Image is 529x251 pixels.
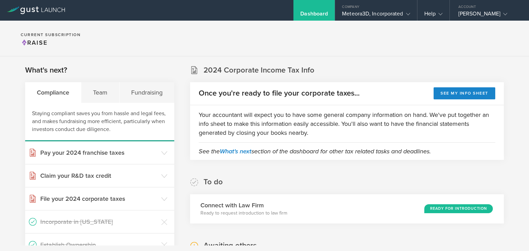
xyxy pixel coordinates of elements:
div: Dashboard [300,10,328,21]
h3: Incorporate in [US_STATE] [40,217,158,226]
em: See the section of the dashboard for other tax related tasks and deadlines. [199,148,431,155]
div: Fundraising [120,82,174,103]
h3: Connect with Law Firm [200,201,287,210]
h2: What's next? [25,65,67,75]
div: Help [424,10,443,21]
h3: Pay your 2024 franchise taxes [40,148,158,157]
h2: To do [204,177,223,187]
a: What's next [220,148,251,155]
h3: Establish Ownership [40,240,158,249]
div: Connect with Law FirmReady to request introduction to law firmReady for Introduction [190,194,504,223]
h2: Awaiting others [204,241,257,251]
span: Raise [21,39,48,46]
h3: File your 2024 corporate taxes [40,194,158,203]
h2: Once you're ready to file your corporate taxes... [199,88,360,98]
div: Staying compliant saves you from hassle and legal fees, and makes fundraising more efficient, par... [25,103,174,141]
p: Your accountant will expect you to have some general company information on hand. We've put toget... [199,110,495,137]
div: Compliance [25,82,81,103]
h3: Claim your R&D tax credit [40,171,158,180]
button: See my info sheet [434,87,495,99]
div: Ready for Introduction [424,204,493,213]
p: Ready to request introduction to law firm [200,210,287,217]
div: [PERSON_NAME] [458,10,517,21]
div: Meteora3D, Incorporated [342,10,410,21]
h2: Current Subscription [21,33,81,37]
div: Team [81,82,120,103]
h2: 2024 Corporate Income Tax Info [204,65,314,75]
